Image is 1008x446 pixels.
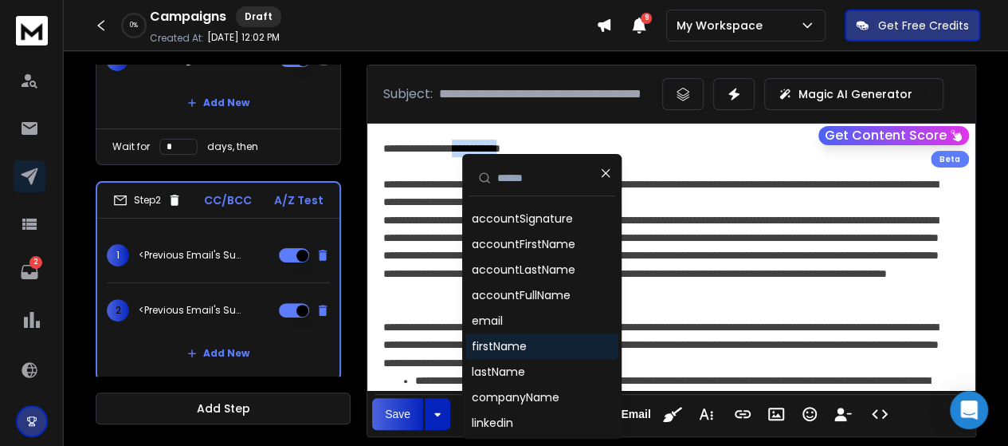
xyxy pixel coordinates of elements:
p: My Workspace [677,18,769,34]
button: Get Free Credits [845,10,980,41]
p: <Previous Email's Subject> [139,304,241,317]
p: Subject: [383,85,433,104]
span: 9 [641,13,652,24]
li: Step2CC/BCCA/Z Test1<Previous Email's Subject>2<Previous Email's Subject>Add New [96,181,341,381]
a: 2 [14,256,45,288]
p: Magic AI Generator [798,86,912,102]
button: Insert Link (Ctrl+K) [728,398,758,430]
button: Magic AI Generator [764,78,943,110]
p: <Previous Email's Subject> [139,249,241,262]
button: Emoticons [794,398,825,430]
div: accountFirstName [472,236,575,252]
img: logo [16,16,48,45]
div: accountSignature [472,211,573,227]
div: Open Intercom Messenger [950,391,988,429]
p: CC/BCC [204,192,252,208]
div: Beta [931,151,969,168]
div: firstName [472,338,527,354]
div: Draft [236,6,281,27]
div: Step 2 [113,193,182,207]
button: Clean HTML [657,398,688,430]
button: Save [372,398,423,430]
button: Add New [175,337,262,369]
button: Insert Unsubscribe Link [828,398,858,430]
p: [DATE] 12:02 PM [207,31,280,44]
h1: Campaigns [150,7,226,26]
button: Code View [865,398,895,430]
p: A/Z Test [274,192,324,208]
p: Created At: [150,32,204,45]
div: linkedin [472,415,513,431]
button: Get Content Score [818,126,969,145]
p: days, then [207,140,258,153]
p: 0 % [130,21,138,30]
p: 2 [29,256,42,269]
button: Add New [175,87,262,119]
p: Wait for [112,140,150,153]
button: More Text [691,398,721,430]
div: companyName [472,389,559,405]
p: Get Free Credits [878,18,969,34]
div: lastName [472,364,525,380]
span: 1 [107,244,129,266]
span: 2 [107,299,129,322]
button: Insert Image (Ctrl+P) [761,398,791,430]
div: accountFullName [472,287,571,303]
button: Add Step [96,393,351,424]
div: accountLastName [472,262,575,278]
button: Variables [453,398,539,430]
div: email [472,313,503,329]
